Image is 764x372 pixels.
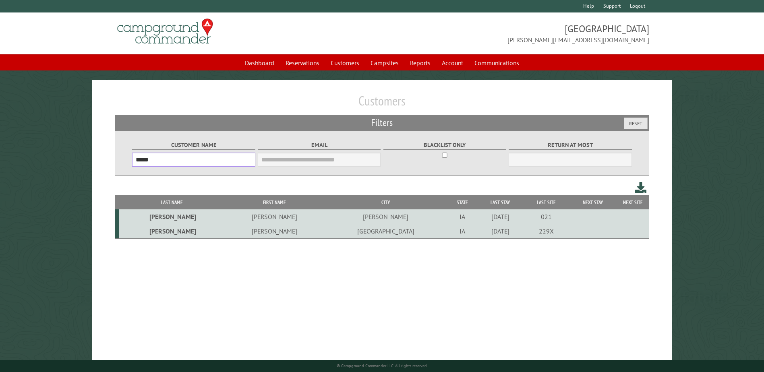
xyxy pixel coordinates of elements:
[132,141,255,150] label: Customer Name
[324,195,447,209] th: City
[624,118,648,129] button: Reset
[281,55,324,70] a: Reservations
[524,224,569,239] td: 229X
[258,141,381,150] label: Email
[115,115,649,130] h2: Filters
[478,213,522,221] div: [DATE]
[447,209,477,224] td: IA
[524,209,569,224] td: 021
[115,93,649,115] h1: Customers
[324,224,447,239] td: [GEOGRAPHIC_DATA]
[447,195,477,209] th: State
[569,195,617,209] th: Next Stay
[635,180,647,195] a: Download this customer list (.csv)
[225,195,324,209] th: First Name
[337,363,428,368] small: © Campground Commander LLC. All rights reserved.
[115,16,215,47] img: Campground Commander
[405,55,435,70] a: Reports
[447,224,477,239] td: IA
[324,209,447,224] td: [PERSON_NAME]
[225,224,324,239] td: [PERSON_NAME]
[366,55,404,70] a: Campsites
[119,224,225,239] td: [PERSON_NAME]
[470,55,524,70] a: Communications
[119,195,225,209] th: Last Name
[326,55,364,70] a: Customers
[225,209,324,224] td: [PERSON_NAME]
[477,195,524,209] th: Last Stay
[119,209,225,224] td: [PERSON_NAME]
[383,141,506,150] label: Blacklist only
[437,55,468,70] a: Account
[524,195,569,209] th: Last Site
[240,55,279,70] a: Dashboard
[478,227,522,235] div: [DATE]
[382,22,649,45] span: [GEOGRAPHIC_DATA] [PERSON_NAME][EMAIL_ADDRESS][DOMAIN_NAME]
[617,195,649,209] th: Next Site
[509,141,631,150] label: Return at most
